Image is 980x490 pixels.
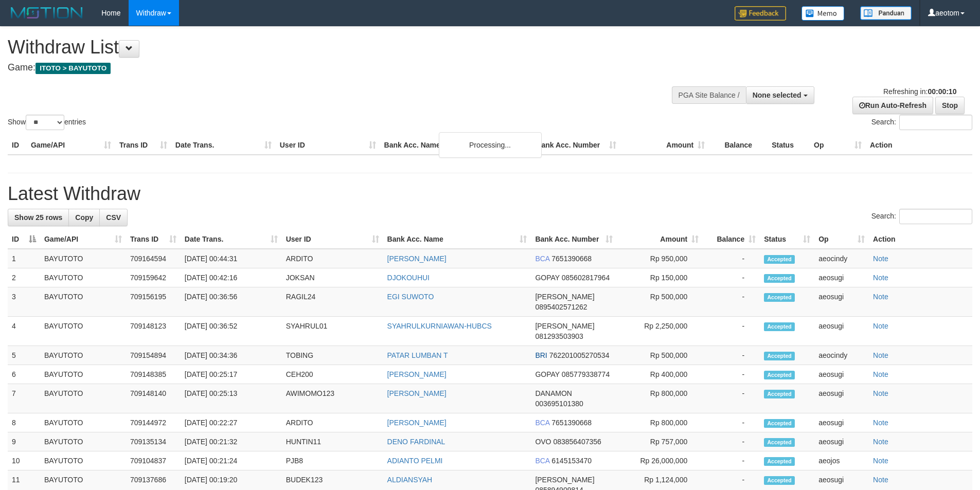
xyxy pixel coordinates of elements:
th: Action [866,136,972,155]
th: Date Trans. [171,136,276,155]
span: ITOTO > BAYUTOTO [35,63,111,74]
td: - [703,287,760,317]
button: None selected [746,86,814,104]
td: Rp 800,000 [617,384,703,413]
td: 709144972 [126,413,181,432]
label: Search: [871,209,972,224]
strong: 00:00:10 [928,87,956,96]
a: [PERSON_NAME] [387,370,447,378]
td: Rp 757,000 [617,432,703,451]
span: Show 25 rows [14,213,62,222]
th: Bank Acc. Number: activate to sort column ascending [531,230,617,249]
span: OVO [535,438,551,446]
span: Accepted [764,457,795,466]
td: - [703,432,760,451]
span: Accepted [764,419,795,428]
td: 3 [8,287,40,317]
td: aeosugi [814,365,869,384]
span: BRI [535,351,547,359]
a: Note [873,274,888,282]
td: 709164594 [126,249,181,268]
td: Rp 500,000 [617,346,703,365]
td: aeosugi [814,317,869,346]
a: ALDIANSYAH [387,476,433,484]
td: - [703,451,760,470]
td: BAYUTOTO [40,413,126,432]
span: BCA [535,419,549,427]
span: Copy 7651390668 to clipboard [551,255,592,263]
a: Note [873,351,888,359]
img: MOTION_logo.png [8,5,86,21]
td: 9 [8,432,40,451]
th: Status: activate to sort column ascending [760,230,814,249]
a: [PERSON_NAME] [387,419,447,427]
a: Note [873,322,888,330]
td: 709156195 [126,287,181,317]
a: Copy [68,209,100,226]
td: Rp 150,000 [617,268,703,287]
td: [DATE] 00:44:31 [181,249,282,268]
span: Copy 003695101380 to clipboard [535,400,583,408]
th: Action [869,230,972,249]
td: PJB8 [282,451,383,470]
span: Accepted [764,322,795,331]
td: Rp 26,000,000 [617,451,703,470]
th: Game/API: activate to sort column ascending [40,230,126,249]
a: Note [873,370,888,378]
td: HUNTIN11 [282,432,383,451]
td: 1 [8,249,40,268]
td: [DATE] 00:34:36 [181,346,282,365]
a: Show 25 rows [8,209,69,226]
td: - [703,365,760,384]
td: [DATE] 00:22:27 [181,413,282,432]
a: PATAR LUMBAN T [387,351,448,359]
span: Refreshing in: [883,87,956,96]
span: GOPAY [535,274,559,282]
th: Trans ID [115,136,171,155]
td: 4 [8,317,40,346]
td: [DATE] 00:21:32 [181,432,282,451]
span: BCA [535,255,549,263]
img: Button%20Memo.svg [801,6,845,21]
td: BAYUTOTO [40,268,126,287]
a: Stop [935,97,965,114]
h4: Game: [8,63,643,73]
td: [DATE] 00:42:16 [181,268,282,287]
a: Note [873,438,888,446]
span: Accepted [764,476,795,485]
a: Note [873,457,888,465]
td: [DATE] 00:21:24 [181,451,282,470]
td: BAYUTOTO [40,287,126,317]
td: 10 [8,451,40,470]
td: aeosugi [814,287,869,317]
td: JOKSAN [282,268,383,287]
th: ID [8,136,27,155]
td: BAYUTOTO [40,432,126,451]
td: 709148385 [126,365,181,384]
td: ARDITO [282,413,383,432]
a: EGI SUWOTO [387,293,434,301]
td: aeojos [814,451,869,470]
a: Note [873,389,888,397]
td: 709159642 [126,268,181,287]
th: Bank Acc. Name: activate to sort column ascending [383,230,531,249]
span: Copy [75,213,93,222]
input: Search: [899,115,972,130]
h1: Latest Withdraw [8,184,972,204]
td: AWIMOMO123 [282,384,383,413]
a: Run Auto-Refresh [852,97,933,114]
td: aeosugi [814,413,869,432]
a: [PERSON_NAME] [387,255,447,263]
td: aeosugi [814,432,869,451]
td: aeosugi [814,268,869,287]
span: None selected [753,91,801,99]
td: RAGIL24 [282,287,383,317]
td: 709148140 [126,384,181,413]
a: Note [873,293,888,301]
td: [DATE] 00:36:52 [181,317,282,346]
th: Balance: activate to sort column ascending [703,230,760,249]
td: 709154894 [126,346,181,365]
th: Amount [620,136,709,155]
label: Search: [871,115,972,130]
td: 8 [8,413,40,432]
